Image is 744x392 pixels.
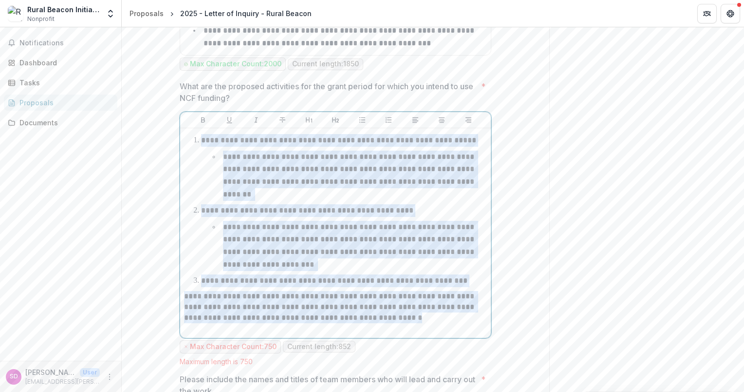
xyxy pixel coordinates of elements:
span: Notifications [19,39,113,47]
p: Max Character Count: 750 [190,343,277,351]
div: Maximum length is 750 [180,357,491,366]
button: Bold [197,114,209,126]
button: Heading 2 [330,114,341,126]
span: Nonprofit [27,15,55,23]
a: Documents [4,115,117,131]
p: Current length: 852 [287,343,351,351]
a: Proposals [126,6,167,20]
div: Documents [19,118,110,128]
p: Max Character Count: 2000 [190,60,281,68]
button: Strike [277,114,288,126]
button: Heading 1 [303,114,315,126]
div: Proposals [19,98,110,108]
img: Rural Beacon Initiative [8,6,23,21]
nav: breadcrumb [126,6,316,20]
button: Notifications [4,35,117,51]
div: Proposals [130,8,164,19]
button: Align Center [436,114,447,126]
div: Stu Dalheim [10,373,18,380]
p: Current length: 1850 [292,60,359,68]
p: User [80,368,100,377]
p: [EMAIL_ADDRESS][PERSON_NAME][DOMAIN_NAME] [25,377,100,386]
button: More [104,371,115,383]
button: Bullet List [356,114,368,126]
p: What are the proposed activities for the grant period for which you intend to use NCF funding? [180,80,477,104]
div: Tasks [19,78,110,88]
button: Open entity switcher [104,4,117,23]
a: Proposals [4,95,117,111]
p: [PERSON_NAME] [25,367,76,377]
button: Ordered List [383,114,394,126]
button: Get Help [721,4,740,23]
a: Dashboard [4,55,117,71]
button: Italicize [250,114,262,126]
a: Tasks [4,75,117,91]
div: 2025 - Letter of Inquiry - Rural Beacon [180,8,312,19]
div: Rural Beacon Initiative [27,4,100,15]
div: Dashboard [19,58,110,68]
button: Align Right [463,114,474,126]
button: Underline [223,114,235,126]
button: Partners [697,4,717,23]
button: Align Left [409,114,421,126]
